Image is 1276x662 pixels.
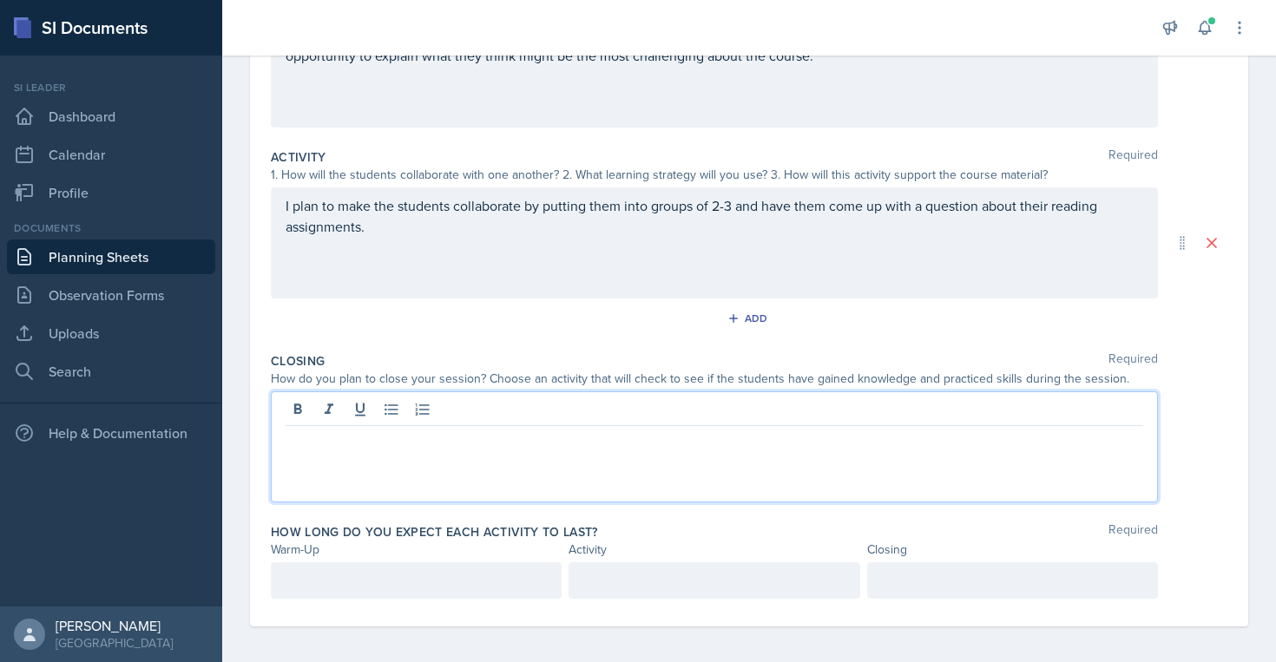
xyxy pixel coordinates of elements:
div: Activity [569,541,859,559]
span: Required [1108,523,1158,541]
a: Search [7,354,215,389]
div: Si leader [7,80,215,95]
div: [GEOGRAPHIC_DATA] [56,634,173,652]
div: Warm-Up [271,541,562,559]
div: Documents [7,220,215,236]
div: [PERSON_NAME] [56,617,173,634]
a: Planning Sheets [7,239,215,274]
a: Uploads [7,316,215,351]
a: Profile [7,175,215,210]
label: How long do you expect each activity to last? [271,523,598,541]
a: Observation Forms [7,278,215,312]
div: How do you plan to close your session? Choose an activity that will check to see if the students ... [271,370,1158,388]
a: Dashboard [7,99,215,134]
button: Add [721,305,778,331]
div: Add [731,311,768,325]
span: Required [1108,148,1158,166]
p: I plan to make the students collaborate by putting them into groups of 2-3 and have them come up ... [286,195,1143,237]
label: Closing [271,352,325,370]
div: Help & Documentation [7,416,215,450]
div: Closing [867,541,1158,559]
a: Calendar [7,137,215,172]
span: Required [1108,352,1158,370]
div: 1. How will the students collaborate with one another? 2. What learning strategy will you use? 3.... [271,166,1158,184]
label: Activity [271,148,326,166]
